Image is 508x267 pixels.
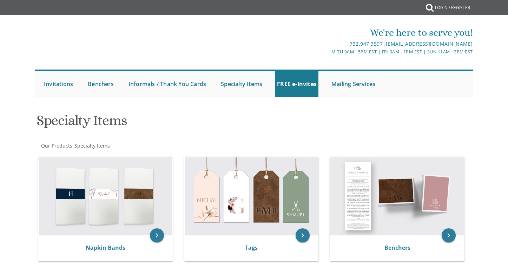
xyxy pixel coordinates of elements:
[384,244,410,252] a: Benchers
[182,26,473,40] div: We're here to serve you!
[37,113,323,133] h1: Specialty Items
[219,71,264,97] a: Specialty Items
[127,71,208,97] a: Informals / Thank You Cards
[86,244,125,252] a: Napkin Bands
[182,48,473,56] div: M-Th 9am - 5pm EST | Fri 9am - 1pm EST | Sun 11am - 3pm EST
[245,244,258,252] a: Tags
[275,71,318,97] a: FREE e-Invites
[182,40,473,48] div: |
[442,228,456,242] a: keyboard_arrow_right
[296,228,310,242] a: keyboard_arrow_right
[35,142,254,149] div: :
[330,71,377,97] a: Mailing Services
[350,40,383,47] a: 732.947.3597
[39,157,172,235] img: Napkin Bands
[330,157,464,235] img: Benchers
[74,142,110,149] a: Specialty Items
[386,40,473,47] a: [EMAIL_ADDRESS][DOMAIN_NAME]
[42,71,75,97] a: Invitations
[40,142,72,149] a: Our Products
[86,71,116,97] a: Benchers
[185,157,318,235] img: Tags
[150,228,164,242] a: keyboard_arrow_right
